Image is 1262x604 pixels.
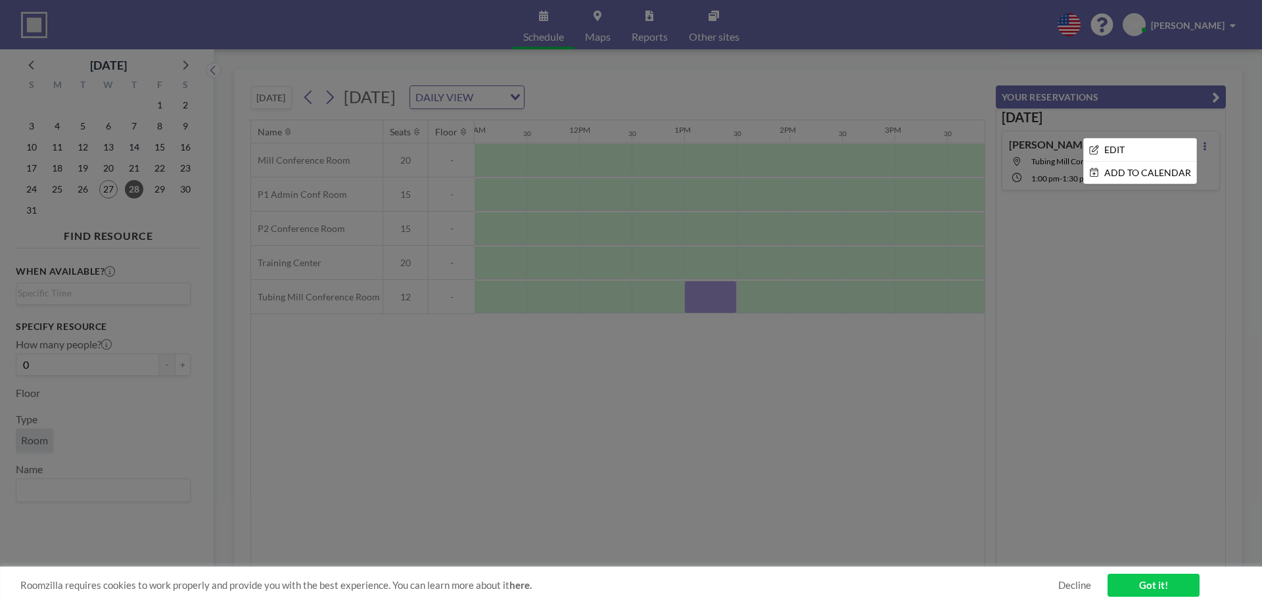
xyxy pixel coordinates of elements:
[509,579,532,591] a: here.
[1084,162,1196,184] li: ADD TO CALENDAR
[1058,579,1091,592] a: Decline
[1108,574,1200,597] a: Got it!
[1084,139,1196,161] li: EDIT
[20,579,1058,592] span: Roomzilla requires cookies to work properly and provide you with the best experience. You can lea...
